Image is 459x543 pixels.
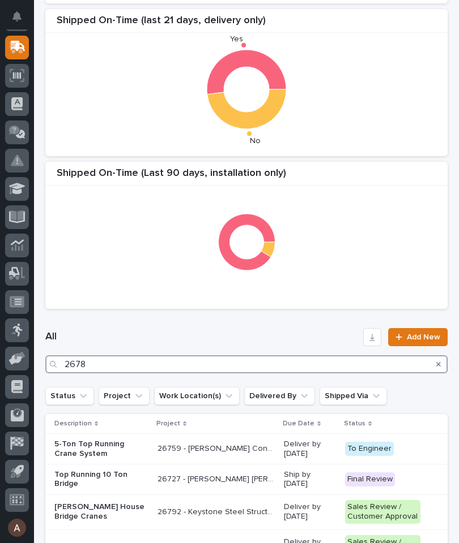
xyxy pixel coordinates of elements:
p: 26792 - Keystone Steel Structures - Wolfe House [158,505,277,517]
p: 26727 - Deshazo Crane Company - AF Steel - 10 Ton Bridges [158,472,277,484]
h1: All [45,330,359,344]
p: Deliver by [DATE] [284,502,337,522]
a: Add New [388,328,448,346]
div: Shipped On-Time (Last 90 days, installation only) [45,167,448,186]
p: 26759 - Robinson Construction - Warsaw Public Works Street Department 5T Bridge Crane [158,442,277,454]
button: Delivered By [244,387,315,405]
p: Status [344,417,365,430]
span: Add New [407,333,440,341]
text: No [250,137,261,145]
button: Project [99,387,150,405]
div: Notifications [14,11,29,29]
p: Description [54,417,92,430]
p: Project [156,417,180,430]
button: Work Location(s) [154,387,240,405]
text: Yes [230,36,243,44]
div: Final Review [345,472,395,486]
p: 5-Ton Top Running Crane System [54,439,148,459]
p: [PERSON_NAME] House Bridge Cranes [54,502,148,522]
p: Deliver by [DATE] [284,439,337,459]
p: Top Running 10 Ton Bridge [54,470,148,489]
div: Sales Review / Customer Approval [345,500,420,524]
button: Notifications [5,5,29,28]
button: users-avatar [5,516,29,540]
input: Search [45,355,448,373]
tr: Top Running 10 Ton Bridge26727 - [PERSON_NAME] [PERSON_NAME] Company - AF Steel - 10 Ton Bridges2... [45,464,448,494]
p: Due Date [283,417,314,430]
tr: [PERSON_NAME] House Bridge Cranes26792 - Keystone Steel Structures - [PERSON_NAME] House26792 - K... [45,494,448,529]
button: Status [45,387,94,405]
div: Shipped On-Time (last 21 days, delivery only) [45,15,448,33]
tr: 5-Ton Top Running Crane System26759 - [PERSON_NAME] Construction - [GEOGRAPHIC_DATA] Department 5... [45,434,448,464]
div: To Engineer [345,442,394,456]
button: Shipped Via [320,387,387,405]
p: Ship by [DATE] [284,470,337,489]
